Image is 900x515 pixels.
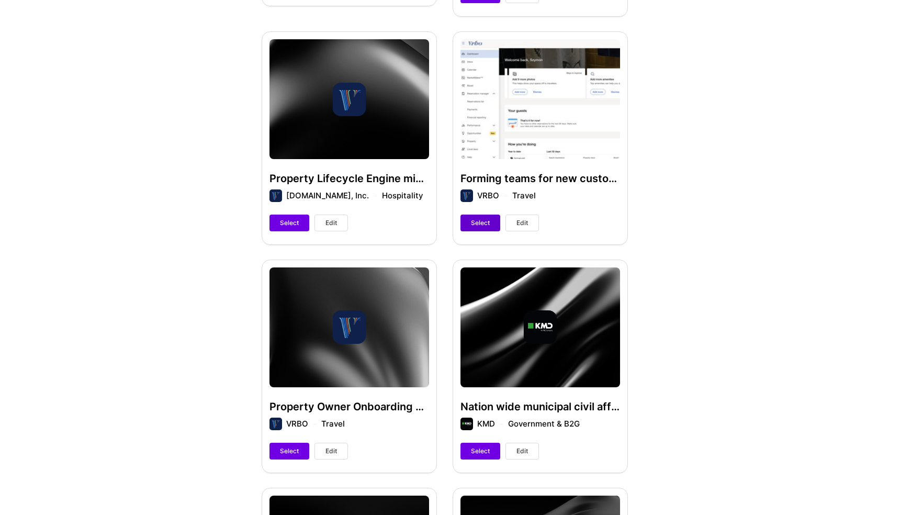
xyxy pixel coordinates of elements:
button: Select [460,215,500,231]
span: Edit [516,218,528,228]
button: Edit [314,215,348,231]
button: Edit [314,443,348,460]
span: Select [280,446,299,456]
span: Select [280,218,299,228]
span: Edit [516,446,528,456]
span: Edit [325,446,337,456]
button: Edit [505,443,539,460]
button: Select [460,443,500,460]
span: Edit [325,218,337,228]
button: Edit [505,215,539,231]
button: Select [269,215,309,231]
button: Select [269,443,309,460]
span: Select [471,218,490,228]
span: Select [471,446,490,456]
